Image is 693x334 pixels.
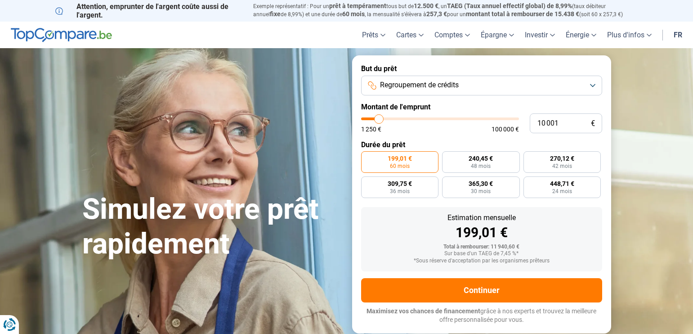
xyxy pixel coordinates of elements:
[361,64,602,73] label: But du prêt
[388,155,412,162] span: 199,01 €
[668,22,688,48] a: fr
[367,307,480,315] span: Maximisez vos chances de financement
[475,22,519,48] a: Épargne
[342,10,365,18] span: 60 mois
[11,28,112,42] img: TopCompare
[82,192,341,262] h1: Simulez votre prêt rapidement
[361,103,602,111] label: Montant de l'emprunt
[552,163,572,169] span: 42 mois
[471,189,491,194] span: 30 mois
[361,140,602,149] label: Durée du prêt
[391,22,429,48] a: Cartes
[492,126,519,132] span: 100 000 €
[390,189,410,194] span: 36 mois
[357,22,391,48] a: Prêts
[329,2,386,9] span: prêt à tempérament
[591,120,595,127] span: €
[361,307,602,325] p: grâce à nos experts et trouvez la meilleure offre personnalisée pour vous.
[368,226,595,239] div: 199,01 €
[368,258,595,264] div: *Sous réserve d'acceptation par les organismes prêteurs
[550,181,574,187] span: 448,71 €
[414,2,438,9] span: 12.500 €
[469,155,493,162] span: 240,45 €
[602,22,657,48] a: Plus d'infos
[429,22,475,48] a: Comptes
[552,189,572,194] span: 24 mois
[560,22,602,48] a: Énergie
[471,163,491,169] span: 48 mois
[447,2,572,9] span: TAEG (Taux annuel effectif global) de 8,99%
[469,181,493,187] span: 365,30 €
[426,10,447,18] span: 257,3 €
[270,10,281,18] span: fixe
[253,2,638,18] p: Exemple représentatif : Pour un tous but de , un (taux débiteur annuel de 8,99%) et une durée de ...
[361,76,602,95] button: Regroupement de crédits
[388,181,412,187] span: 309,75 €
[550,155,574,162] span: 270,12 €
[55,2,242,19] p: Attention, emprunter de l'argent coûte aussi de l'argent.
[368,214,595,221] div: Estimation mensuelle
[519,22,560,48] a: Investir
[466,10,579,18] span: montant total à rembourser de 15.438 €
[368,244,595,250] div: Total à rembourser: 11 940,60 €
[390,163,410,169] span: 60 mois
[380,80,459,90] span: Regroupement de crédits
[368,251,595,257] div: Sur base d'un TAEG de 7,45 %*
[361,278,602,302] button: Continuer
[361,126,381,132] span: 1 250 €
